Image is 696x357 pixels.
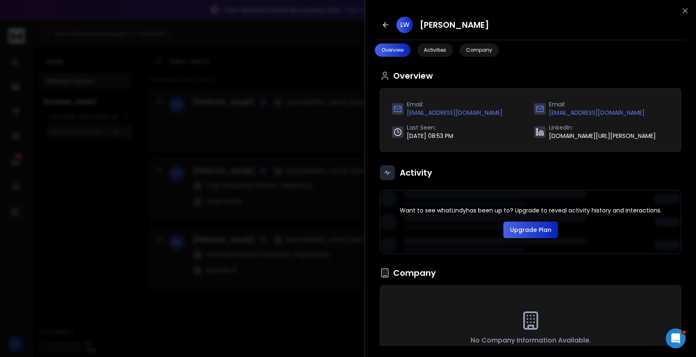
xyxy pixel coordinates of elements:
[549,100,645,109] span: Email :
[407,132,453,140] span: [DATE] 08:53 PM
[471,335,591,345] p: No Company Information Available.
[400,206,662,215] p: Want to see what Lindy has been up to? Upgrade to reveal activity history and interactions.
[407,123,453,132] span: Last Seen :
[534,123,669,140] div: LinkedIn:[DOMAIN_NAME][URL][PERSON_NAME]
[380,70,433,82] h3: Overview
[549,123,656,132] span: LinkedIn :
[549,109,645,117] span: [EMAIL_ADDRESS][DOMAIN_NAME]
[666,328,686,348] iframe: Intercom live chat
[407,109,503,117] span: [EMAIL_ADDRESS][DOMAIN_NAME]
[420,19,489,31] h2: [PERSON_NAME]
[380,267,681,279] h3: Company
[375,43,411,57] button: Overview
[417,43,453,57] button: Activities
[380,165,432,180] h3: Activity
[459,43,499,57] button: Company
[549,132,656,140] span: [DOMAIN_NAME][URL][PERSON_NAME]
[396,17,413,33] span: LW
[407,100,503,109] span: Email :
[503,222,558,238] button: Upgrade Plan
